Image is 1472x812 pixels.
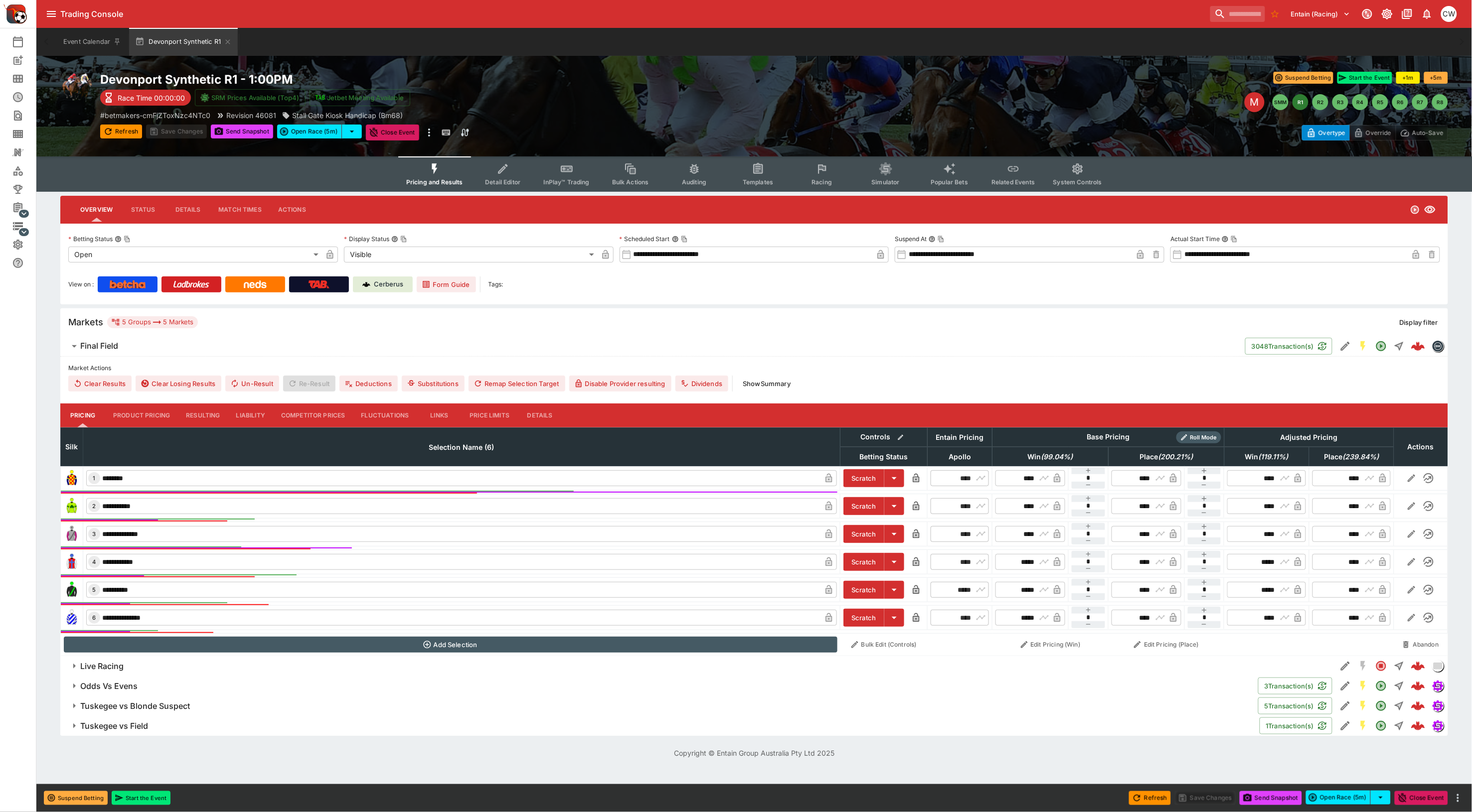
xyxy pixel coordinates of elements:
img: runner 1 [64,470,80,486]
div: Event Calendar [12,36,40,48]
button: Disable Provider resulting [569,376,671,392]
p: Suspend At [895,235,927,243]
div: 3ab38e03-421d-4b90-8ab7-65a91d8a6320 [1411,699,1425,713]
button: Open Race (5m) [1306,791,1371,805]
button: Close Event [1395,791,1448,805]
button: Notifications [1418,5,1436,23]
button: Copy To Clipboard [1231,236,1238,243]
span: Related Events [991,178,1035,186]
button: Actions [270,198,315,222]
a: Form Guide [417,276,476,292]
div: simulator [1432,700,1444,712]
button: R6 [1392,94,1408,110]
button: Clear Losing Results [136,376,221,392]
div: Visible [344,247,598,263]
div: System Settings [12,239,40,251]
button: Bulk Edit (Controls) [843,637,925,653]
button: 3Transaction(s) [1258,677,1332,694]
button: SGM Enabled [1354,717,1372,735]
p: Auto-Save [1412,128,1444,138]
span: 3 [91,531,98,538]
button: Final Field [60,336,1245,356]
button: SGM Enabled [1354,697,1372,715]
img: runner 4 [64,554,80,570]
h6: Final Field [80,341,118,351]
div: Infrastructure [12,220,40,232]
button: Tuskegee vs Field [60,716,1260,736]
button: Display filter [1394,314,1444,330]
div: Open [68,247,322,263]
button: more [423,125,435,140]
span: Pricing and Results [406,178,463,186]
button: 3048Transaction(s) [1245,338,1332,355]
button: Suspend Betting [1274,72,1333,84]
img: liveracing [1433,661,1444,672]
h6: Live Racing [80,661,124,672]
button: Dividends [675,376,728,392]
em: ( 99.04 %) [1041,451,1073,463]
em: ( 119.11 %) [1259,451,1289,463]
button: SGM Enabled [1354,677,1372,695]
div: New Event [12,54,40,66]
button: Suspend Betting [44,791,108,805]
div: Tournaments [12,183,40,195]
svg: Open [1375,720,1387,732]
button: Scratch [843,581,884,599]
button: Tuskegee vs Blonde Suspect [60,696,1258,716]
button: Liability [228,404,273,427]
button: Un-Result [225,376,279,392]
span: System Controls [1053,178,1102,186]
p: Revision 46081 [226,110,276,121]
div: Template Search [12,128,40,140]
div: split button [277,125,362,138]
button: Pricing [60,404,105,427]
div: Start From [1302,125,1448,140]
button: Select Tenant [1285,6,1356,22]
p: Copyright © Entain Group Australia Pty Ltd 2025 [36,748,1472,758]
svg: Visible [1424,204,1436,216]
th: Controls [840,427,928,447]
svg: Open [1375,680,1387,692]
button: Christopher Winter [1438,3,1460,25]
button: Edit Pricing (Place) [1112,637,1222,653]
img: logo-cerberus--red.svg [1411,679,1425,693]
img: jetbet-logo.svg [315,93,325,103]
button: Open [1372,337,1390,355]
button: Toggle light/dark mode [1378,5,1396,23]
p: Betting Status [68,235,113,243]
button: Copy To Clipboard [124,236,131,243]
h2: Copy To Clipboard [100,72,774,87]
img: runner 3 [64,526,80,542]
div: 364f18f5-cf92-4cfc-a1f3-d5253249151a [1411,719,1425,733]
button: Copy To Clipboard [400,236,407,243]
button: Edit Detail [1336,677,1354,695]
svg: Open [1410,205,1420,215]
button: Scratch [843,469,884,487]
span: 1 [91,475,98,482]
th: Apollo [928,447,992,466]
div: Futures [12,91,40,103]
button: Links [417,404,462,427]
button: Override [1349,125,1396,140]
em: ( 200.21 %) [1158,451,1193,463]
img: PriceKinetics Logo [3,2,27,26]
button: Scheduled StartCopy To Clipboard [672,236,679,243]
p: Display Status [344,235,389,243]
button: select merge strategy [342,125,362,138]
svg: Open [1375,700,1387,712]
img: Neds [244,280,266,288]
p: Override [1366,128,1391,138]
button: Straight [1390,717,1408,735]
button: Deductions [339,376,398,392]
span: Racing [812,178,832,186]
img: Betcha [110,280,146,288]
img: runner 2 [64,498,80,514]
p: Copy To Clipboard [100,110,210,121]
div: 240eaa35-fa35-47af-bb71-969d0a225d33 [1411,679,1425,693]
img: betmakers [1433,341,1444,352]
button: Event Calendar [57,28,127,56]
button: Refresh [1129,791,1171,805]
button: Copy To Clipboard [938,236,945,243]
span: Win(119.11%) [1234,451,1300,463]
img: logo-cerberus--red.svg [1411,339,1425,353]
